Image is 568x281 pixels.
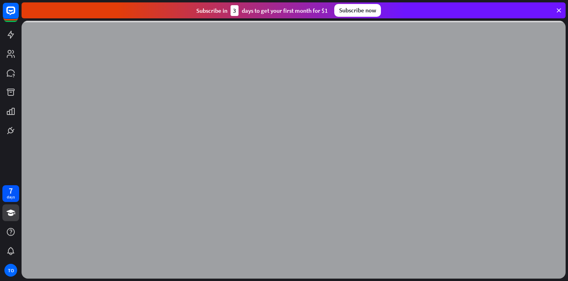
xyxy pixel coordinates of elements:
div: Subscribe now [334,4,381,17]
div: 7 [9,187,13,194]
div: days [7,194,15,200]
div: 3 [231,5,239,16]
div: TO [4,264,17,277]
div: Subscribe in days to get your first month for $1 [196,5,328,16]
a: 7 days [2,185,19,202]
